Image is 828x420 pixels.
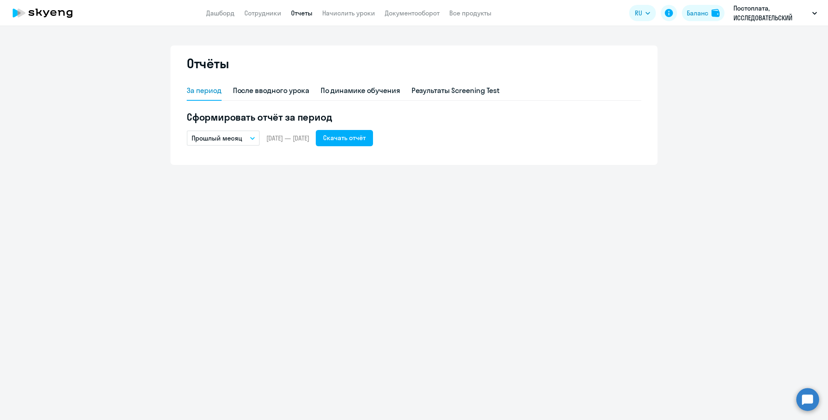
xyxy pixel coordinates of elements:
span: RU [635,8,642,18]
a: Отчеты [291,9,313,17]
div: Результаты Screening Test [412,85,500,96]
button: RU [629,5,656,21]
p: Прошлый месяц [192,133,242,143]
button: Прошлый месяц [187,130,260,146]
p: Постоплата, ИССЛЕДОВАТЕЛЬСКИЙ ЦЕНТР [GEOGRAPHIC_DATA], ООО [733,3,809,23]
button: Скачать отчёт [316,130,373,146]
h5: Сформировать отчёт за период [187,110,641,123]
img: balance [712,9,720,17]
div: Скачать отчёт [323,133,366,143]
div: По динамике обучения [321,85,400,96]
button: Балансbalance [682,5,724,21]
a: Дашборд [206,9,235,17]
div: Баланс [687,8,708,18]
a: Документооборот [385,9,440,17]
h2: Отчёты [187,55,229,71]
button: Постоплата, ИССЛЕДОВАТЕЛЬСКИЙ ЦЕНТР [GEOGRAPHIC_DATA], ООО [729,3,821,23]
a: Сотрудники [244,9,281,17]
div: За период [187,85,222,96]
div: После вводного урока [233,85,309,96]
a: Все продукты [449,9,492,17]
span: [DATE] — [DATE] [266,134,309,143]
a: Начислить уроки [322,9,375,17]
